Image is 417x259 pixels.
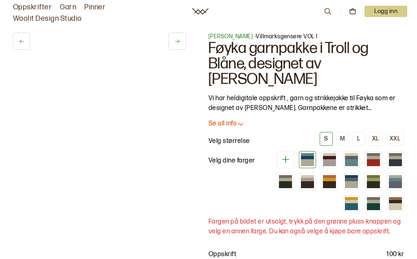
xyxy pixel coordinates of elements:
button: User dropdown [364,6,407,17]
div: XXL [390,135,400,143]
button: Se all info [208,120,404,128]
a: Woolit [192,8,208,15]
p: Se all info [208,120,237,128]
p: Velg dine farger [208,156,255,166]
div: Lys brun melert Troll (utsolgt) [321,151,338,168]
div: Blå (utsolgt) [387,173,404,190]
div: Brun og beige (utsolgt) [299,173,316,190]
h1: Føyka garnpakke i Troll og Blåne, designet av [PERSON_NAME] [208,41,404,87]
div: Ubleket hvit (utsolgt) [387,195,404,212]
button: S [320,132,333,146]
div: XL [372,135,379,143]
div: Turkis og oker (utsolgt) [343,195,360,212]
div: Turkis (utsolgt) [343,151,360,168]
button: XL [369,132,383,146]
button: M [336,132,349,146]
a: Pinner [84,2,105,13]
p: - Villmarksgensere VOL I [208,33,404,41]
div: L [357,135,360,143]
div: Koksgrå Troll (utsolgt) [387,151,404,168]
div: Grønn og grå (utsolgt) [365,195,382,212]
p: Velg størrelse [208,136,250,146]
div: Jaktgrønn Troll (utsolgt) [277,173,294,190]
div: Brun og oransje (utsolgt) [321,173,338,190]
a: Oppskrifter [13,2,52,13]
p: Logg inn [364,6,407,17]
button: XXL [386,132,404,146]
div: Grå og Petrol (utsolgt) [343,173,360,190]
div: M [340,135,345,143]
div: Jaktgrønn og Lime (utsolgt) [365,173,382,190]
p: Vi har heldigitale oppskrift , garn og strikkejakke til Føyka som er designet av [PERSON_NAME]. G... [208,94,404,113]
a: [PERSON_NAME] [208,33,253,40]
p: Fargen på bildet er utsolgt, trykk på den grønne pluss-knappen og velg en annen farge. Du kan ogs... [208,217,404,237]
div: Grå og turkis (utsolgt) [299,151,316,168]
div: Rød Blåne (utsolgt) [365,151,382,168]
button: L [352,132,365,146]
a: Woolit Design Studio [13,13,82,24]
div: S [324,135,328,143]
a: Garn [60,2,76,13]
